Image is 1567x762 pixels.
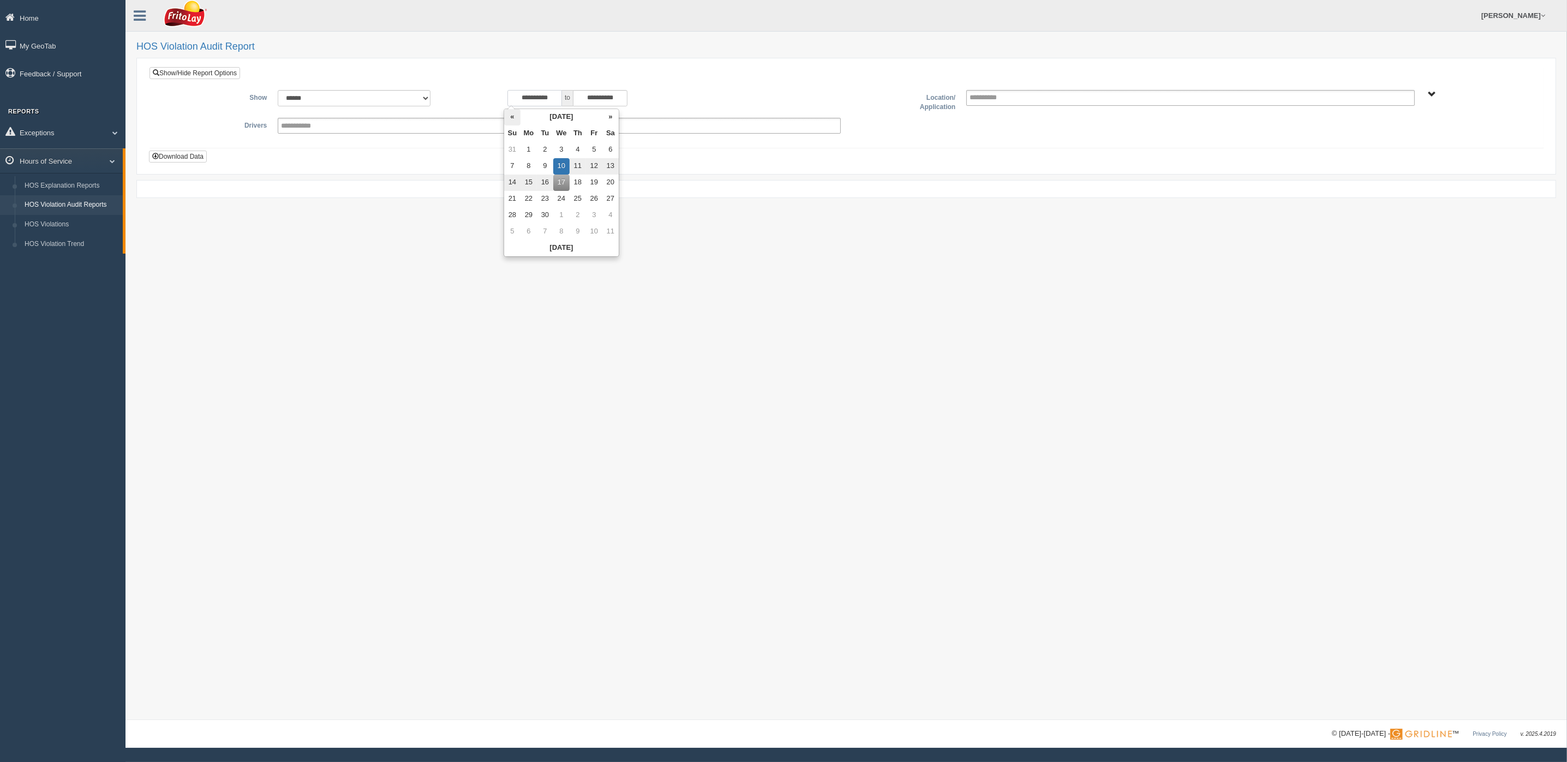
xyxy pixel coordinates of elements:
[602,158,619,175] td: 13
[553,191,570,207] td: 24
[504,191,521,207] td: 21
[553,175,570,191] td: 17
[537,191,553,207] td: 23
[521,224,537,240] td: 6
[521,191,537,207] td: 22
[562,90,573,106] span: to
[586,191,602,207] td: 26
[846,90,961,112] label: Location/ Application
[602,224,619,240] td: 11
[20,235,123,254] a: HOS Violation Trend
[586,175,602,191] td: 19
[553,207,570,224] td: 1
[504,224,521,240] td: 5
[537,207,553,224] td: 30
[521,207,537,224] td: 29
[504,175,521,191] td: 14
[521,109,602,125] th: [DATE]
[537,224,553,240] td: 7
[1521,731,1556,737] span: v. 2025.4.2019
[602,207,619,224] td: 4
[586,224,602,240] td: 10
[586,125,602,142] th: Fr
[602,125,619,142] th: Sa
[553,125,570,142] th: We
[570,158,586,175] td: 11
[149,151,207,163] button: Download Data
[570,207,586,224] td: 2
[586,207,602,224] td: 3
[136,41,1556,52] h2: HOS Violation Audit Report
[570,125,586,142] th: Th
[570,142,586,158] td: 4
[504,125,521,142] th: Su
[537,175,553,191] td: 16
[602,142,619,158] td: 6
[504,158,521,175] td: 7
[537,158,553,175] td: 9
[570,191,586,207] td: 25
[602,109,619,125] th: »
[20,176,123,196] a: HOS Explanation Reports
[537,142,553,158] td: 2
[149,67,240,79] a: Show/Hide Report Options
[586,142,602,158] td: 5
[1390,729,1452,740] img: Gridline
[553,224,570,240] td: 8
[602,191,619,207] td: 27
[602,175,619,191] td: 20
[20,215,123,235] a: HOS Violations
[553,142,570,158] td: 3
[504,240,619,256] th: [DATE]
[504,109,521,125] th: «
[586,158,602,175] td: 12
[537,125,553,142] th: Tu
[570,175,586,191] td: 18
[570,224,586,240] td: 9
[504,207,521,224] td: 28
[521,125,537,142] th: Mo
[504,142,521,158] td: 31
[1473,731,1506,737] a: Privacy Policy
[1332,728,1556,740] div: © [DATE]-[DATE] - ™
[158,90,272,103] label: Show
[20,195,123,215] a: HOS Violation Audit Reports
[158,118,272,131] label: Drivers
[553,158,570,175] td: 10
[521,175,537,191] td: 15
[521,142,537,158] td: 1
[521,158,537,175] td: 8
